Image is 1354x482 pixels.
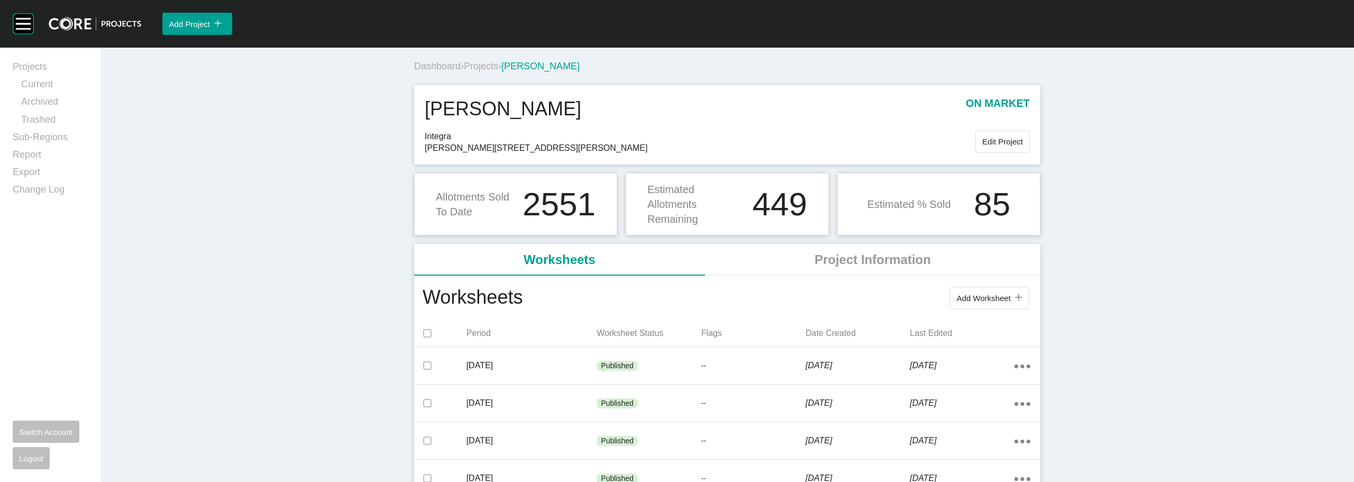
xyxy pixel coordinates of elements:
[701,436,806,447] p: --
[19,454,43,463] span: Logout
[806,397,910,409] p: [DATE]
[425,131,975,142] span: Integra
[910,435,1014,447] p: [DATE]
[466,360,597,371] p: [DATE]
[910,328,1014,339] p: Last Edited
[13,131,88,148] a: Sub-Regions
[425,96,581,122] h1: [PERSON_NAME]
[436,189,516,219] p: Allotments Sold To Date
[950,287,1029,309] button: Add Worksheet
[498,61,501,71] span: ›
[49,17,141,31] img: core-logo-dark.3138cae2.png
[464,61,498,71] a: Projects
[601,361,634,371] p: Published
[13,166,88,183] a: Export
[425,142,975,154] span: [PERSON_NAME][STREET_ADDRESS][PERSON_NAME]
[647,182,746,226] p: Estimated Allotments Remaining
[601,436,634,447] p: Published
[466,328,597,339] p: Period
[597,328,701,339] p: Worksheet Status
[13,60,88,78] a: Projects
[13,421,79,443] button: Switch Account
[13,447,50,469] button: Logout
[867,197,951,212] p: Estimated % Sold
[910,397,1014,409] p: [DATE]
[701,361,806,371] p: --
[13,148,88,166] a: Report
[414,61,461,71] a: Dashboard
[982,137,1023,146] span: Edit Project
[21,113,88,131] a: Trashed
[523,188,596,221] h1: 2551
[701,328,806,339] p: Flags
[806,360,910,371] p: [DATE]
[705,244,1040,276] li: Project Information
[162,13,232,35] button: Add Project
[414,244,705,276] li: Worksheets
[461,61,464,71] span: ›
[806,435,910,447] p: [DATE]
[910,360,1014,371] p: [DATE]
[974,188,1010,221] h1: 85
[753,188,807,221] h1: 449
[21,95,88,113] a: Archived
[19,428,73,436] span: Switch Account
[601,398,634,409] p: Published
[13,183,88,201] a: Change Log
[21,78,88,95] a: Current
[169,20,210,29] span: Add Project
[975,131,1030,153] button: Edit Project
[466,435,597,447] p: [DATE]
[501,61,580,71] span: [PERSON_NAME]
[957,294,1011,303] span: Add Worksheet
[466,397,597,409] p: [DATE]
[966,96,1030,122] p: on market
[701,398,806,409] p: --
[423,284,523,312] h1: Worksheets
[806,328,910,339] p: Date Created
